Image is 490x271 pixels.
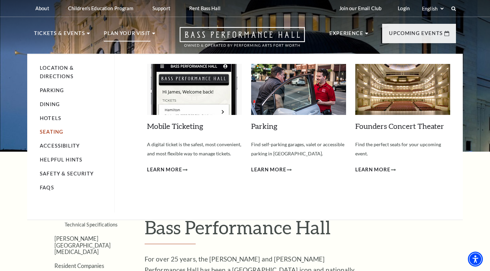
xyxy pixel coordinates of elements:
p: Plan Your Visit [104,29,150,41]
p: Rent Bass Hall [189,5,220,11]
a: Parking [40,87,64,93]
a: [PERSON_NAME][GEOGRAPHIC_DATA][MEDICAL_DATA] [54,235,111,255]
p: Children's Education Program [68,5,133,11]
a: Founders Concert Theater [355,121,444,131]
a: Technical Specifications [65,222,117,227]
h1: Bass Performance Hall [145,216,456,244]
span: Learn More [147,166,182,174]
a: Parking [251,121,277,131]
p: Tickets & Events [34,29,85,41]
a: Helpful Hints [40,157,82,163]
img: Parking [251,64,346,115]
a: Safety & Security [40,171,94,176]
a: Learn More Mobile Ticketing [147,166,187,174]
a: Learn More Parking [251,166,292,174]
p: Upcoming Events [389,29,443,41]
img: Mobile Ticketing [147,64,242,115]
p: A digital ticket is the safest, most convenient, and most flexible way to manage tickets. [147,140,242,158]
div: Accessibility Menu [468,252,483,267]
a: Dining [40,101,60,107]
p: Find self-parking garages, valet or accessible parking in [GEOGRAPHIC_DATA]. [251,140,346,158]
a: Mobile Ticketing [147,121,203,131]
img: Founders Concert Theater [355,64,450,115]
span: Learn More [355,166,390,174]
p: Find the perfect seats for your upcoming event. [355,140,450,158]
a: Hotels [40,115,61,121]
select: Select: [421,5,445,12]
p: About [35,5,49,11]
a: Open this option [155,27,329,54]
a: Resident Companies [54,262,104,269]
p: Support [152,5,170,11]
a: FAQs [40,185,54,190]
span: Learn More [251,166,286,174]
p: Experience [329,29,363,41]
a: Accessibility [40,143,80,149]
a: Learn More Founders Concert Theater [355,166,396,174]
a: Seating [40,129,63,135]
a: Location & Directions [40,65,73,79]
